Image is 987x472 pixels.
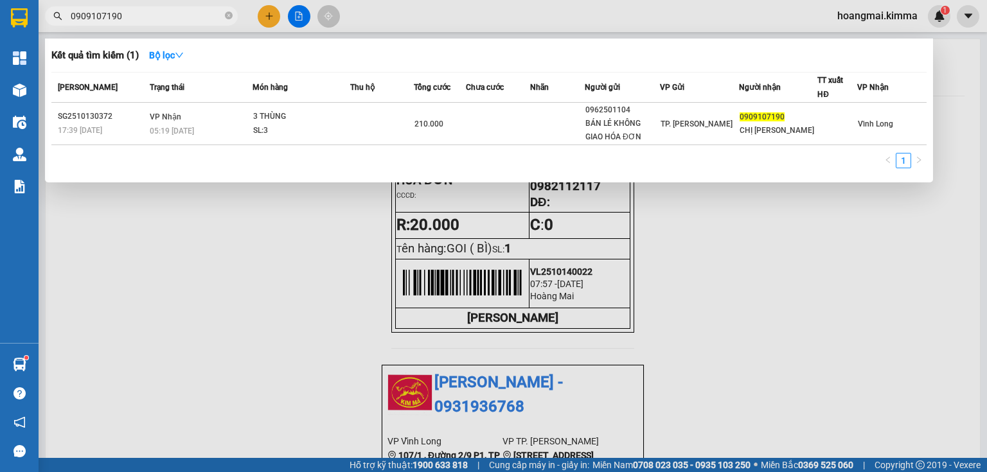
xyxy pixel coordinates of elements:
span: Người gửi [585,83,620,92]
span: 210.000 [414,119,443,128]
span: TT xuất HĐ [817,76,843,99]
button: Bộ lọcdown [139,45,194,66]
span: Nhãn [530,83,549,92]
span: TP. [PERSON_NAME] [661,119,733,128]
span: 17:39 [DATE] [58,126,102,135]
span: Thu hộ [350,83,375,92]
span: close-circle [225,10,233,22]
li: 1 [896,153,911,168]
h3: Kết quả tìm kiếm ( 1 ) [51,49,139,62]
img: solution-icon [13,180,26,193]
span: 05:19 [DATE] [150,127,194,135]
li: Next Page [911,153,927,168]
span: Người nhận [739,83,781,92]
img: dashboard-icon [13,51,26,65]
button: right [911,153,927,168]
span: right [915,156,923,164]
span: 0909107190 [740,112,785,121]
span: Chưa cước [466,83,504,92]
div: BÁN LẺ KHÔNG GIAO HÓA ĐƠN [11,42,75,103]
img: warehouse-icon [13,358,26,371]
span: [PERSON_NAME] [58,83,118,92]
img: warehouse-icon [13,116,26,129]
a: 1 [896,153,911,168]
div: 0982112117 [84,57,186,75]
span: question-circle [13,387,26,399]
span: VP Gửi [660,83,684,92]
div: BÁN LẺ KHÔNG GIAO HÓA ĐƠN [585,117,659,144]
span: Trạng thái [150,83,184,92]
img: warehouse-icon [13,148,26,161]
span: close-circle [225,12,233,19]
span: Nhận: [84,12,114,26]
img: warehouse-icon [13,83,26,97]
sup: 1 [24,356,28,360]
input: Tìm tên, số ĐT hoặc mã đơn [71,9,222,23]
span: search [53,12,62,21]
span: Vĩnh Long [858,119,893,128]
li: Previous Page [880,153,896,168]
span: message [13,445,26,457]
div: THUỶ [84,42,186,57]
button: left [880,153,896,168]
strong: Bộ lọc [149,50,184,60]
span: left [884,156,892,164]
span: Gửi: [11,12,31,26]
div: SG2510130372 [58,110,146,123]
span: Món hàng [253,83,288,92]
div: SL: 3 [253,124,350,138]
div: CHỊ [PERSON_NAME] [740,124,817,137]
span: VP Nhận [857,83,889,92]
span: notification [13,416,26,428]
img: logo-vxr [11,8,28,28]
div: 0962501104 [585,103,659,117]
div: TP. [PERSON_NAME] [84,11,186,42]
span: Tổng cước [414,83,450,92]
div: 3 THÙNG [253,110,350,124]
div: Vĩnh Long [11,11,75,42]
span: down [175,51,184,60]
span: VP Nhận [150,112,181,121]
